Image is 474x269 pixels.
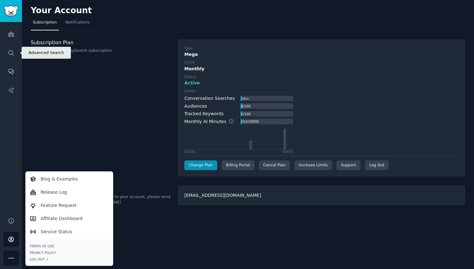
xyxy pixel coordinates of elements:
[282,149,293,154] div: [DATE]
[184,103,207,110] div: Audiences
[184,95,235,102] div: Conversation Searches
[30,257,109,261] div: Log Out →
[336,160,360,170] a: Support
[240,111,251,117] div: 0 / 100
[184,51,459,58] div: Mega
[66,20,90,25] span: Notifications
[365,160,389,170] div: Log Out
[41,229,72,235] p: Service Status
[31,6,92,16] h2: Your Account
[41,215,83,222] p: Affiliate Dashboard
[31,48,171,54] p: Status of your GummySearch subscription
[184,149,196,154] div: [DATE]
[30,250,109,255] a: Privacy Policy
[26,212,112,225] a: Affiliate Dashboard
[184,80,200,86] span: Active
[41,189,67,196] p: Release Log
[240,119,260,124] div: 262 / 20000
[33,20,57,25] span: Subscription
[31,39,171,46] h3: Subscription Plan
[184,89,196,94] div: Limits
[184,66,459,72] div: Monthly
[4,6,18,17] img: GummySearch logo
[26,172,112,186] a: Blog & Examples
[240,96,250,101] div: 24 / ∞
[240,103,251,109] div: 4 / 100
[259,160,290,170] div: Cancel Plan
[184,118,240,125] div: Monthly AI Minutes
[41,202,76,209] p: Feature Request
[26,186,112,199] a: Release Log
[184,74,197,80] div: Status
[184,60,195,66] div: Cycle
[184,160,217,170] a: Change Plan
[184,46,193,51] div: Type
[41,176,78,182] p: Blog & Examples
[222,160,255,170] div: Billing Portal
[184,110,224,117] div: Tracked Keywords
[178,186,465,205] div: [EMAIL_ADDRESS][DOMAIN_NAME]
[26,225,112,238] a: Service Status
[63,18,92,30] a: Notifications
[26,199,112,212] a: Feature Request
[30,244,109,248] a: Terms of Use
[31,18,59,30] a: Subscription
[294,160,332,170] a: Increase Limits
